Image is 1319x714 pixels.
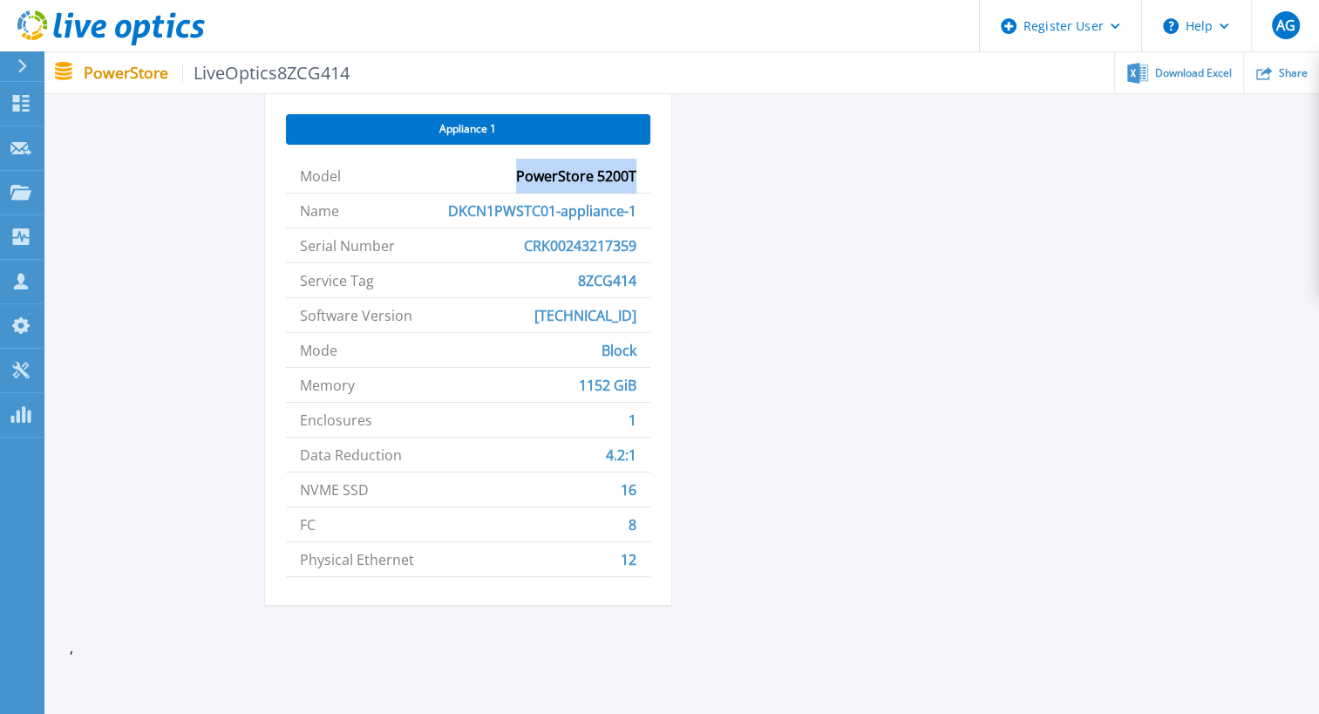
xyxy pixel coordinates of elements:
span: 4.2:1 [606,438,636,472]
span: 1152 GiB [579,368,636,402]
span: Service Tag [300,263,374,297]
span: 8 [629,507,636,541]
span: NVME SSD [300,473,369,507]
span: Model [300,159,341,193]
span: CRK00243217359 [524,228,636,262]
span: DKCN1PWSTC01-appliance-1 [448,194,636,228]
span: Data Reduction [300,438,402,472]
p: PowerStore [84,63,350,83]
span: 16 [621,473,636,507]
span: FC [300,507,316,541]
span: Physical Ethernet [300,542,414,576]
span: Download Excel [1155,68,1232,78]
span: Share [1279,68,1308,78]
span: LiveOptics8ZCG414 [182,63,350,83]
span: 12 [621,542,636,576]
span: [TECHNICAL_ID] [534,298,636,332]
span: Mode [300,333,337,367]
span: 8ZCG414 [578,263,636,297]
span: Memory [300,368,355,402]
span: Enclosures [300,403,372,437]
span: PowerStore 5200T [516,159,636,193]
span: Appliance 1 [439,122,496,136]
span: Software Version [300,298,412,332]
span: Serial Number [300,228,395,262]
span: Name [300,194,339,228]
span: 1 [629,403,636,437]
span: AG [1275,18,1295,32]
span: Block [602,333,636,367]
